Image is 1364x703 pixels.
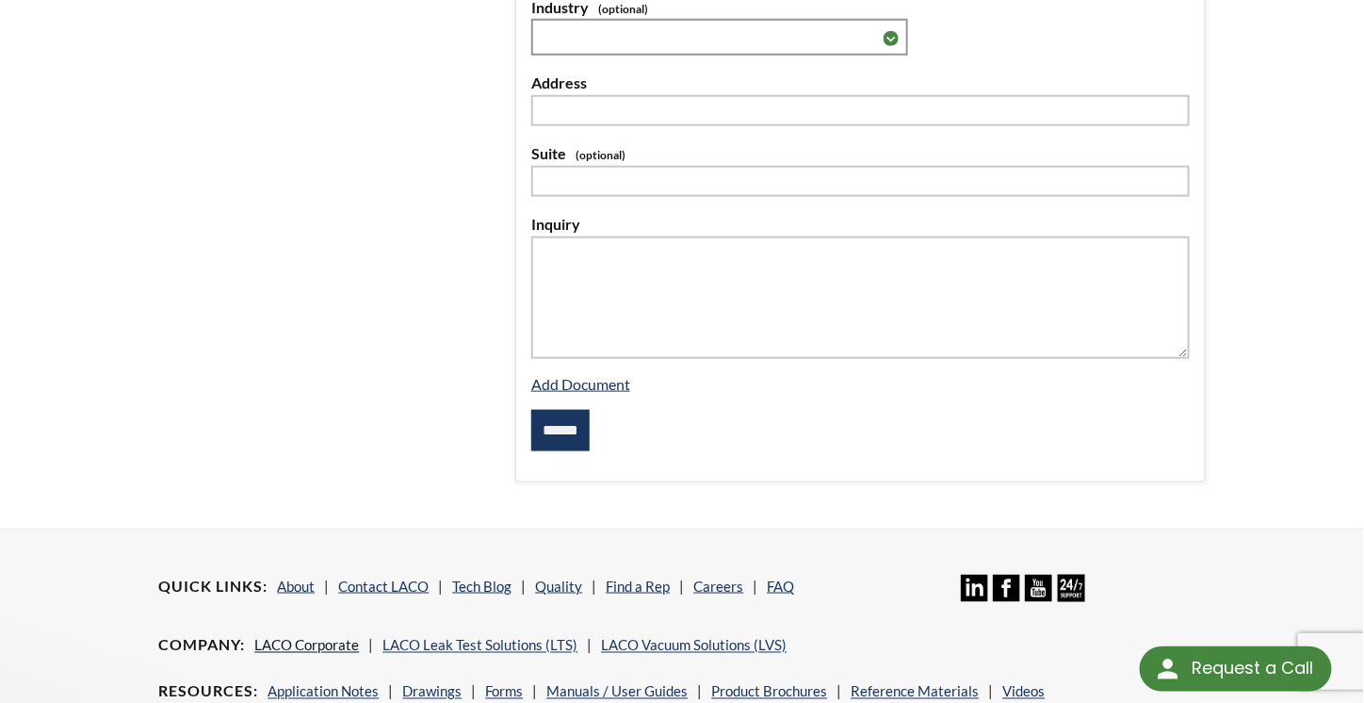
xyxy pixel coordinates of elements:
[1058,588,1085,605] a: 24/7 Support
[1058,575,1085,602] img: 24/7 Support Icon
[268,683,379,700] a: Application Notes
[254,637,359,654] a: LACO Corporate
[601,637,787,654] a: LACO Vacuum Solutions (LVS)
[338,578,429,595] a: Contact LACO
[767,578,794,595] a: FAQ
[1153,654,1183,684] img: round button
[531,375,630,393] a: Add Document
[535,578,582,595] a: Quality
[546,683,688,700] a: Manuals / User Guides
[606,578,670,595] a: Find a Rep
[485,683,523,700] a: Forms
[1002,683,1045,700] a: Videos
[402,683,462,700] a: Drawings
[158,682,258,702] h4: Resources
[531,71,1190,95] label: Address
[158,636,245,656] h4: Company
[452,578,511,595] a: Tech Blog
[693,578,743,595] a: Careers
[1140,646,1332,692] div: Request a Call
[531,212,1190,237] label: Inquiry
[277,578,315,595] a: About
[158,577,268,597] h4: Quick Links
[531,141,1190,166] label: Suite
[1192,646,1313,690] div: Request a Call
[711,683,827,700] a: Product Brochures
[851,683,979,700] a: Reference Materials
[382,637,577,654] a: LACO Leak Test Solutions (LTS)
